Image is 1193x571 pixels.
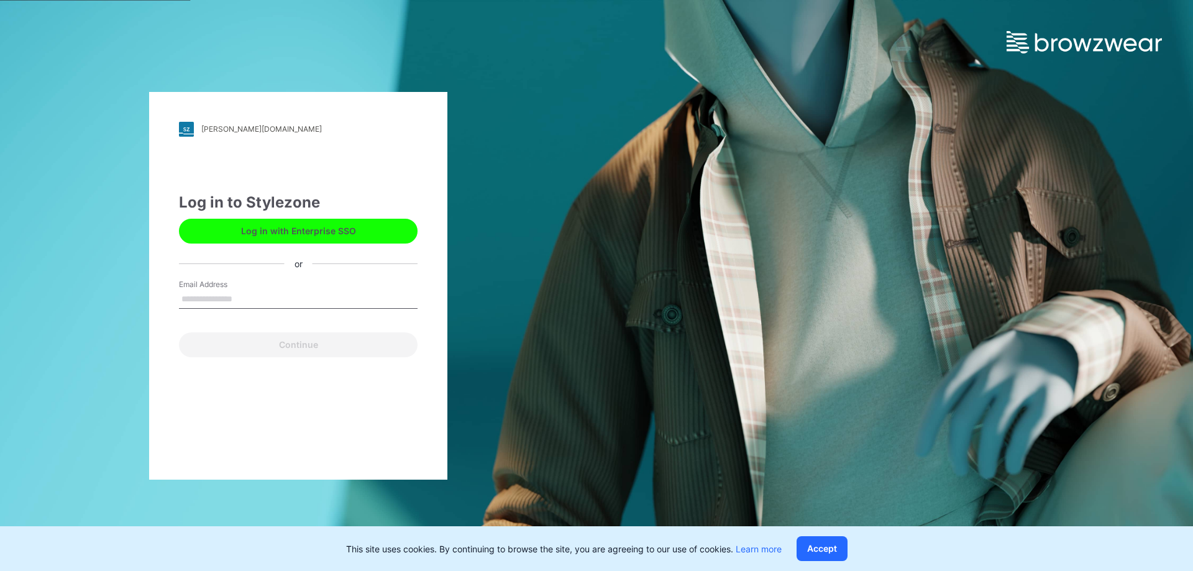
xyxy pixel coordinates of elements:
[285,257,313,270] div: or
[179,279,266,290] label: Email Address
[179,122,194,137] img: stylezone-logo.562084cfcfab977791bfbf7441f1a819.svg
[179,122,418,137] a: [PERSON_NAME][DOMAIN_NAME]
[201,124,322,134] div: [PERSON_NAME][DOMAIN_NAME]
[797,536,848,561] button: Accept
[179,191,418,214] div: Log in to Stylezone
[179,219,418,244] button: Log in with Enterprise SSO
[1007,31,1162,53] img: browzwear-logo.e42bd6dac1945053ebaf764b6aa21510.svg
[346,542,782,555] p: This site uses cookies. By continuing to browse the site, you are agreeing to our use of cookies.
[736,544,782,554] a: Learn more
